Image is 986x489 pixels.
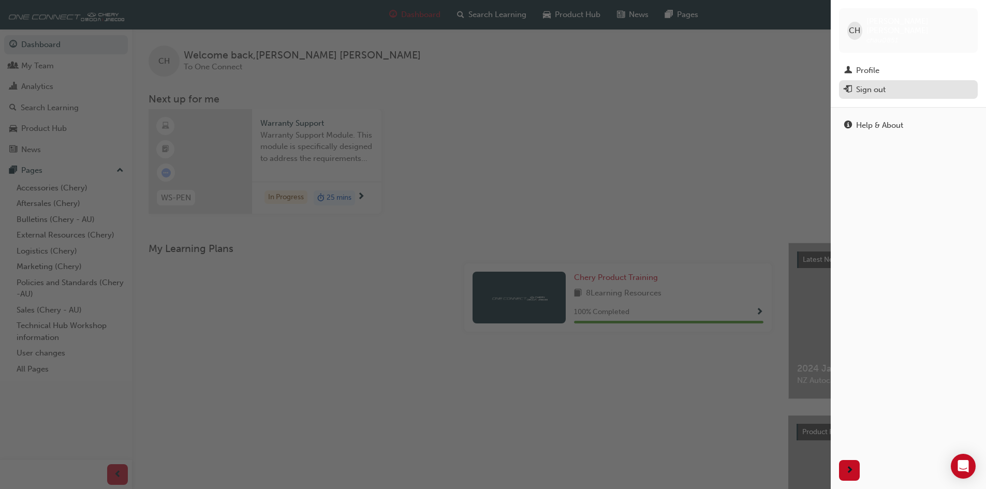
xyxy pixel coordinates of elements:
span: chau0851 [866,36,898,45]
button: Sign out [839,80,978,99]
span: CH [849,25,860,37]
div: Sign out [856,84,886,96]
span: [PERSON_NAME] [PERSON_NAME] [866,17,969,35]
a: Help & About [839,116,978,135]
a: Profile [839,61,978,80]
span: exit-icon [844,85,852,95]
div: Help & About [856,120,903,131]
span: next-icon [846,464,853,477]
div: Profile [856,65,879,77]
span: man-icon [844,66,852,76]
div: Open Intercom Messenger [951,454,976,479]
span: info-icon [844,121,852,130]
